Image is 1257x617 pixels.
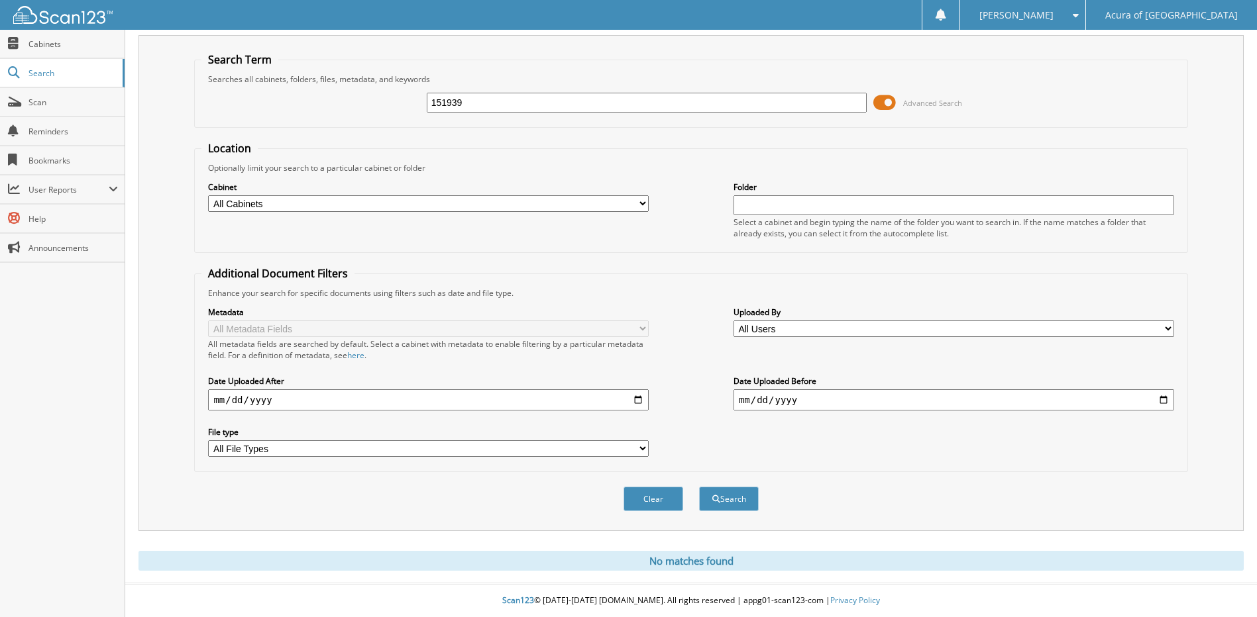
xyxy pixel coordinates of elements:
[28,126,118,137] span: Reminders
[201,141,258,156] legend: Location
[699,487,759,511] button: Search
[830,594,880,606] a: Privacy Policy
[734,375,1174,387] label: Date Uploaded Before
[208,181,649,193] label: Cabinet
[903,98,962,108] span: Advanced Search
[208,426,649,438] label: File type
[201,287,1180,299] div: Enhance your search for specific documents using filters such as date and file type.
[28,213,118,224] span: Help
[208,307,649,318] label: Metadata
[28,97,118,108] span: Scan
[28,38,118,50] span: Cabinets
[13,6,113,24] img: scan123-logo-white.svg
[201,162,1180,173] div: Optionally limit your search to a particular cabinet or folder
[624,487,683,511] button: Clear
[138,551,1244,571] div: No matches found
[734,307,1174,318] label: Uploaded By
[208,375,649,387] label: Date Uploaded After
[502,594,534,606] span: Scan123
[208,338,649,361] div: All metadata fields are searched by default. Select a cabinet with metadata to enable filtering b...
[979,11,1054,19] span: [PERSON_NAME]
[201,73,1180,85] div: Searches all cabinets, folders, files, metadata, and keywords
[201,52,278,67] legend: Search Term
[208,389,649,410] input: start
[28,242,118,254] span: Announcements
[1191,553,1257,617] iframe: Chat Widget
[734,389,1174,410] input: end
[28,184,109,195] span: User Reports
[734,181,1174,193] label: Folder
[28,68,116,79] span: Search
[734,216,1174,239] div: Select a cabinet and begin typing the name of the folder you want to search in. If the name match...
[347,350,364,361] a: here
[1105,11,1238,19] span: Acura of [GEOGRAPHIC_DATA]
[201,266,355,281] legend: Additional Document Filters
[125,585,1257,617] div: © [DATE]-[DATE] [DOMAIN_NAME]. All rights reserved | appg01-scan123-com |
[28,155,118,166] span: Bookmarks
